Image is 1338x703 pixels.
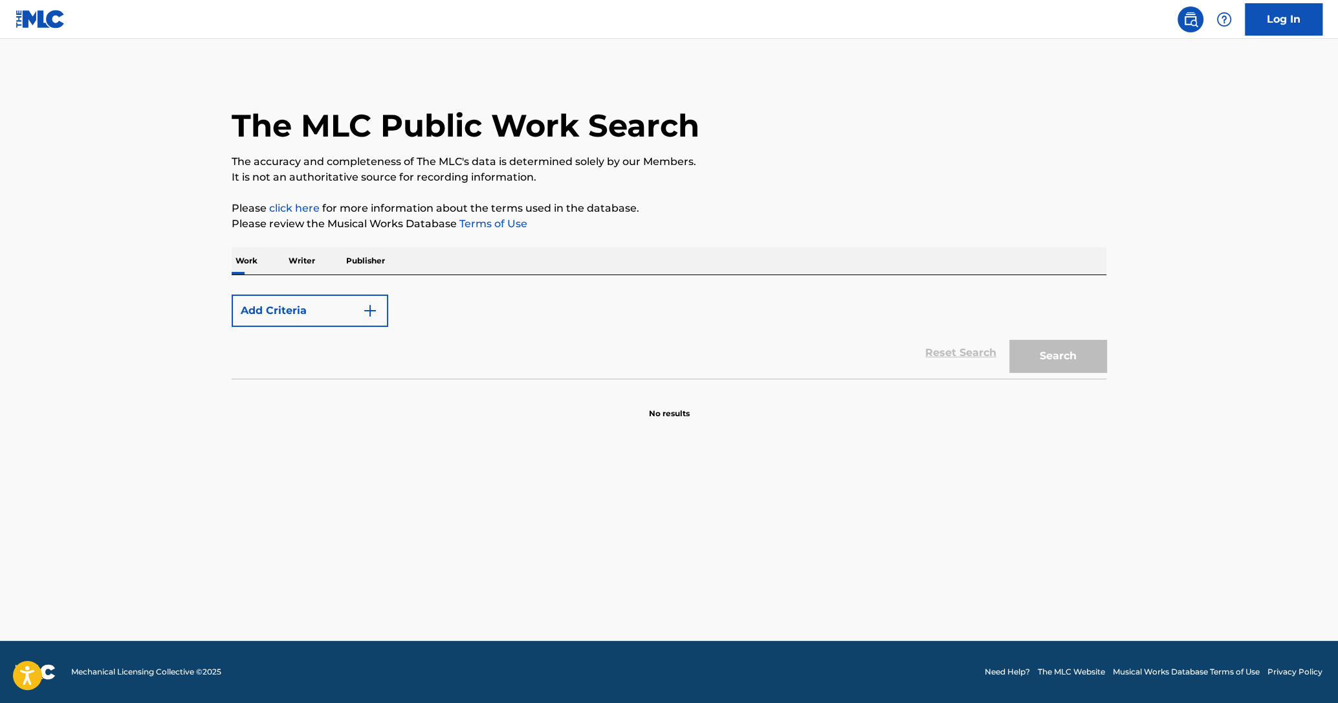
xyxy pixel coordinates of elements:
[1183,12,1198,27] img: search
[649,392,690,419] p: No results
[1267,666,1322,678] a: Privacy Policy
[232,295,388,327] button: Add Criteria
[232,106,699,145] h1: The MLC Public Work Search
[232,154,1106,170] p: The accuracy and completeness of The MLC's data is determined solely by our Members.
[342,247,389,274] p: Publisher
[232,247,261,274] p: Work
[71,666,221,678] span: Mechanical Licensing Collective © 2025
[362,303,378,318] img: 9d2ae6d4665cec9f34b9.svg
[269,202,320,214] a: click here
[16,10,65,28] img: MLC Logo
[1178,6,1203,32] a: Public Search
[1245,3,1322,36] a: Log In
[1113,666,1260,678] a: Musical Works Database Terms of Use
[285,247,319,274] p: Writer
[985,666,1030,678] a: Need Help?
[232,288,1106,379] form: Search Form
[1211,6,1237,32] div: Help
[232,216,1106,232] p: Please review the Musical Works Database
[1038,666,1105,678] a: The MLC Website
[232,170,1106,185] p: It is not an authoritative source for recording information.
[1216,12,1232,27] img: help
[16,664,56,680] img: logo
[232,201,1106,216] p: Please for more information about the terms used in the database.
[457,218,527,230] a: Terms of Use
